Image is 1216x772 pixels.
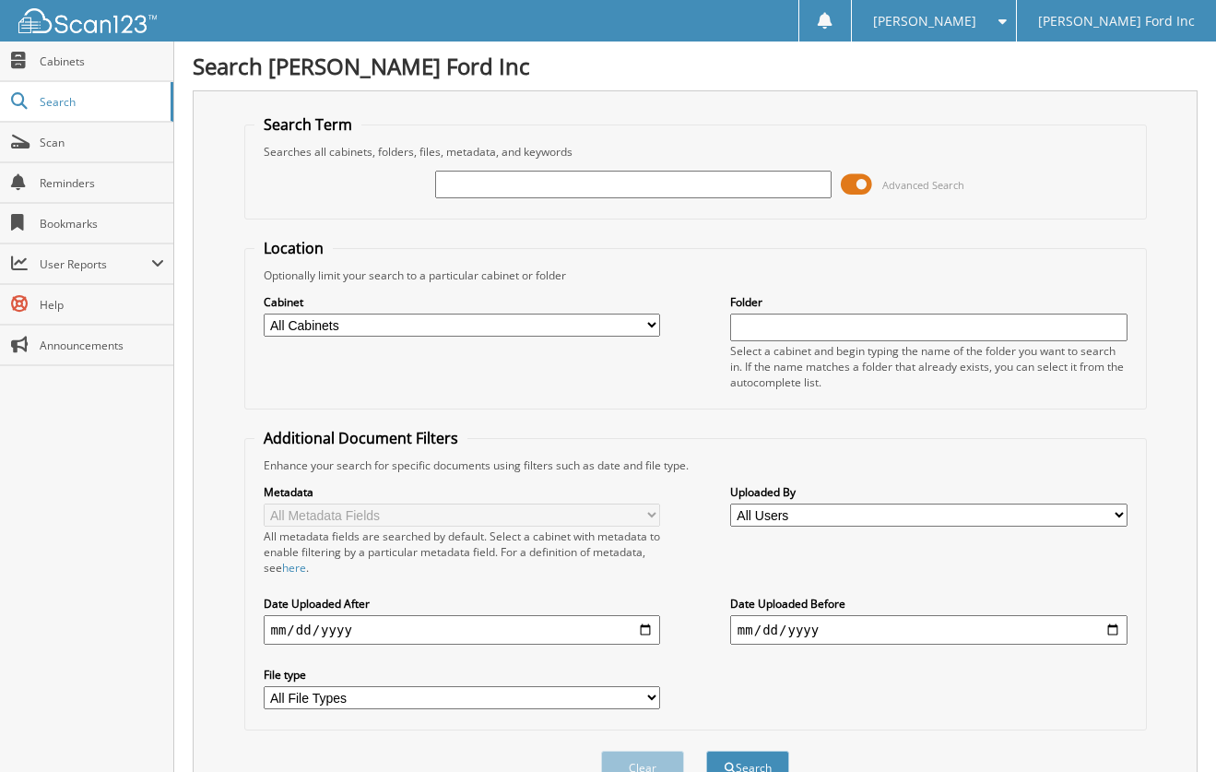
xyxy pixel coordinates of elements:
input: end [730,615,1127,645]
h1: Search [PERSON_NAME] Ford Inc [193,51,1198,81]
label: Date Uploaded After [264,596,661,612]
legend: Location [254,238,333,258]
label: Uploaded By [730,484,1127,500]
div: Optionally limit your search to a particular cabinet or folder [254,267,1137,283]
span: [PERSON_NAME] [873,16,976,27]
div: All metadata fields are searched by default. Select a cabinet with metadata to enable filtering b... [264,529,661,576]
label: File type [264,667,661,683]
label: Cabinet [264,294,661,310]
span: Help [40,297,164,313]
div: Searches all cabinets, folders, files, metadata, and keywords [254,144,1137,160]
img: scan123-logo-white.svg [18,8,157,33]
span: Announcements [40,338,164,353]
input: start [264,615,661,645]
span: Scan [40,135,164,150]
span: Cabinets [40,53,164,69]
span: [PERSON_NAME] Ford Inc [1038,16,1195,27]
legend: Search Term [254,114,361,135]
span: Reminders [40,175,164,191]
span: Bookmarks [40,216,164,232]
legend: Additional Document Filters [254,428,467,448]
span: Advanced Search [882,178,964,192]
label: Metadata [264,484,661,500]
label: Folder [730,294,1127,310]
div: Select a cabinet and begin typing the name of the folder you want to search in. If the name match... [730,343,1127,390]
div: Enhance your search for specific documents using filters such as date and file type. [254,457,1137,473]
span: User Reports [40,256,151,272]
span: Search [40,94,161,110]
a: here [282,560,306,576]
label: Date Uploaded Before [730,596,1127,612]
